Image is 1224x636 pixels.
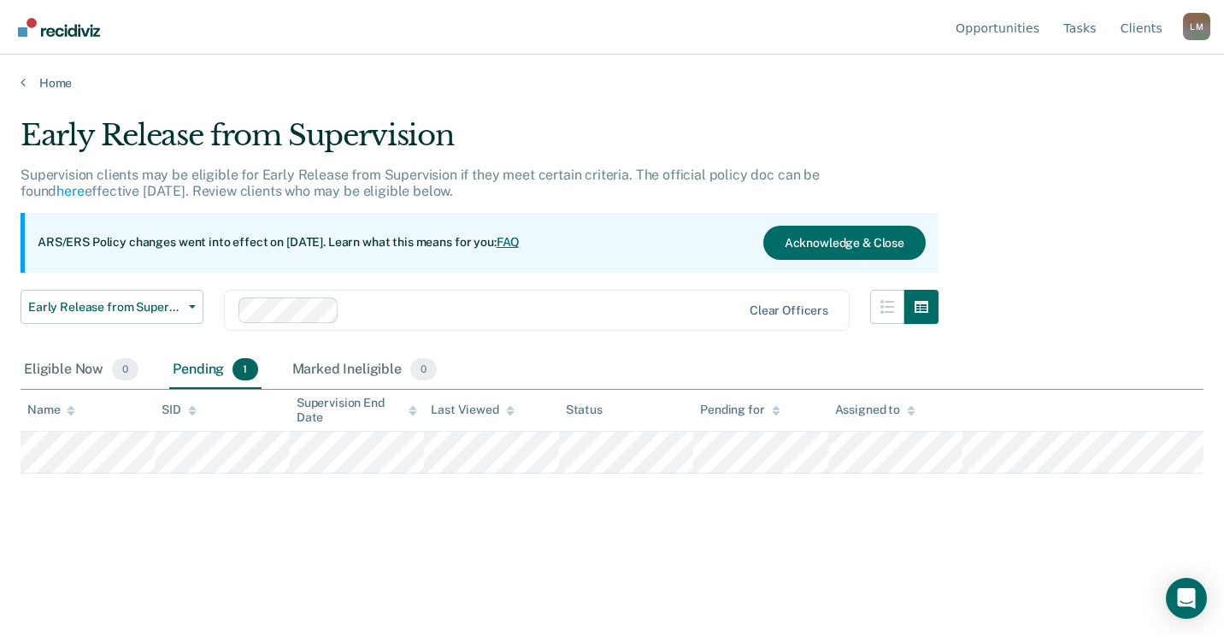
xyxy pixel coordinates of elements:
[1183,13,1210,40] button: Profile dropdown button
[28,300,182,315] span: Early Release from Supervision
[763,226,926,260] button: Acknowledge & Close
[21,75,1203,91] a: Home
[700,403,780,417] div: Pending for
[21,167,820,199] p: Supervision clients may be eligible for Early Release from Supervision if they meet certain crite...
[18,18,100,37] img: Recidiviz
[169,351,261,389] div: Pending1
[497,235,521,249] a: FAQ
[1166,578,1207,619] div: Open Intercom Messenger
[162,403,197,417] div: SID
[112,358,138,380] span: 0
[750,303,828,318] div: Clear officers
[566,403,603,417] div: Status
[27,403,75,417] div: Name
[38,234,520,251] p: ARS/ERS Policy changes went into effect on [DATE]. Learn what this means for you:
[431,403,514,417] div: Last Viewed
[21,118,939,167] div: Early Release from Supervision
[289,351,441,389] div: Marked Ineligible0
[835,403,915,417] div: Assigned to
[21,351,142,389] div: Eligible Now0
[297,396,417,425] div: Supervision End Date
[21,290,203,324] button: Early Release from Supervision
[232,358,257,380] span: 1
[1183,13,1210,40] div: L M
[56,183,84,199] a: here
[410,358,437,380] span: 0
